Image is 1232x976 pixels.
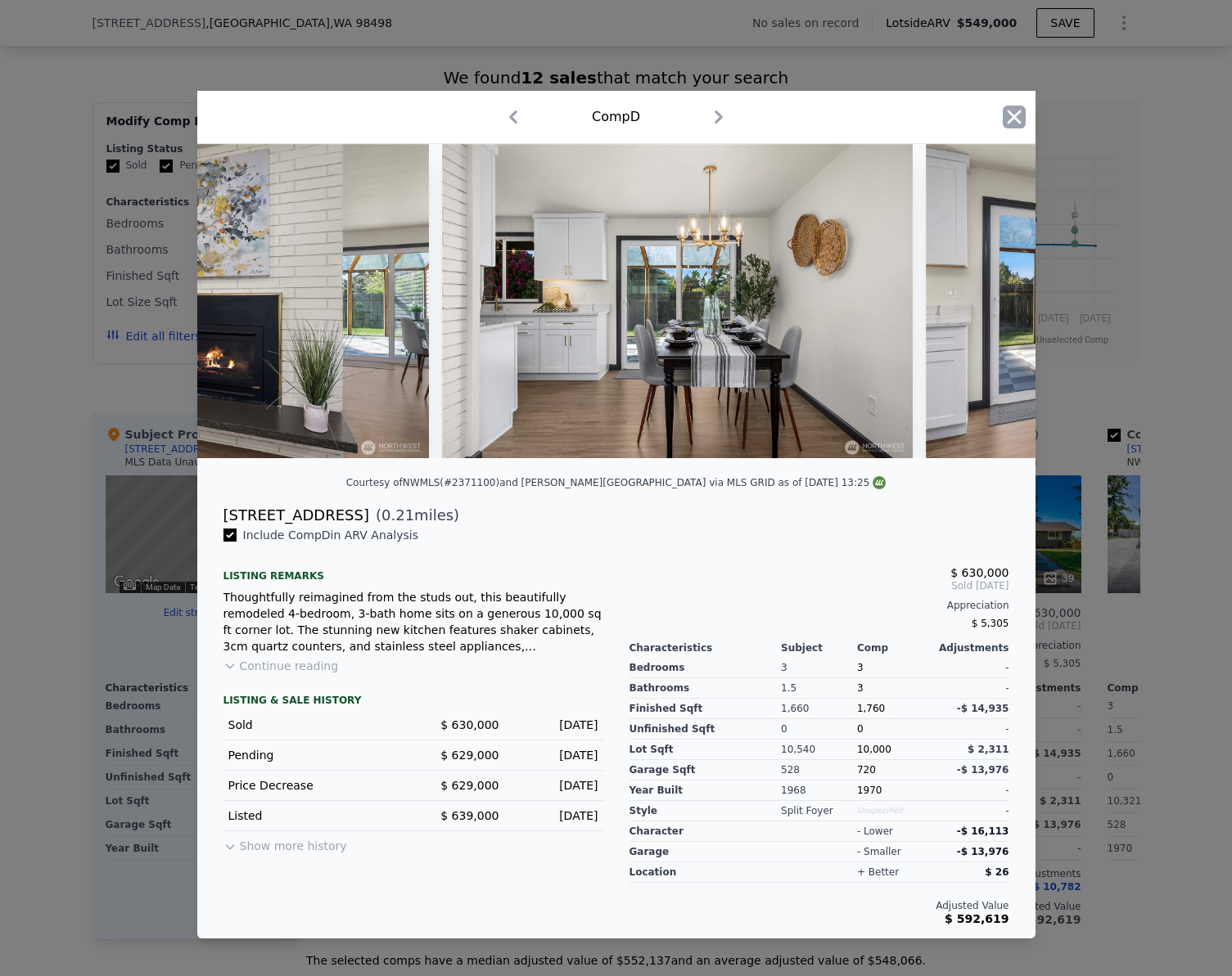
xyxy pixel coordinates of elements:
div: Listing remarks [223,556,603,582]
div: 1970 [857,780,933,801]
span: -$ 13,976 [957,846,1009,857]
span: $ 630,000 [440,718,499,731]
img: Property Img [442,144,913,458]
div: - [933,678,1009,699]
span: $ 629,000 [440,749,499,762]
div: Garage Sqft [630,760,782,780]
div: 3 [781,658,857,678]
div: 1,660 [781,699,857,719]
div: 528 [781,760,857,780]
div: Split Foyer [781,801,857,821]
div: Style [630,801,782,821]
div: Thoughtfully reimagined from the studs out, this beautifully remodeled 4-bedroom, 3-bath home sit... [223,589,603,654]
div: garage [630,842,782,862]
span: $ 629,000 [440,779,499,792]
div: Unspecified [857,801,933,821]
span: $ 630,000 [950,566,1009,579]
div: - [933,801,1009,821]
div: Pending [228,747,400,763]
div: Finished Sqft [630,699,782,719]
div: Comp D [592,107,640,127]
div: [DATE] [512,717,598,733]
div: - smaller [857,845,901,858]
span: -$ 16,113 [957,825,1009,837]
button: Show more history [223,831,347,854]
div: - [933,719,1009,740]
div: location [630,862,782,883]
div: character [630,821,782,842]
div: Appreciation [630,599,1009,612]
span: $ 26 [985,866,1009,878]
div: 0 [781,719,857,740]
img: NWMLS Logo [873,476,886,489]
div: [DATE] [512,747,598,763]
div: Bathrooms [630,678,782,699]
div: Price Decrease [228,777,400,794]
div: Characteristics [630,641,782,654]
span: 720 [857,764,876,776]
span: -$ 13,976 [957,764,1009,776]
span: 3 [857,662,864,673]
div: Courtesy of NWMLS (#2371100) and [PERSON_NAME][GEOGRAPHIC_DATA] via MLS GRID as of [DATE] 13:25 [346,477,887,488]
div: Adjusted Value [630,899,1009,912]
div: Comp [857,641,933,654]
span: $ 639,000 [440,809,499,822]
div: Listed [228,807,400,824]
div: Year Built [630,780,782,801]
div: 1968 [781,780,857,801]
div: [DATE] [512,807,598,824]
span: 10,000 [857,744,891,755]
div: [DATE] [512,777,598,794]
span: $ 592,619 [945,912,1009,925]
span: 0.21 [381,506,414,524]
div: - [933,780,1009,801]
div: Sold [228,717,400,733]
span: $ 2,311 [968,744,1009,755]
span: 1,760 [857,703,885,714]
div: LISTING & SALE HISTORY [223,694,603,710]
div: + better [857,866,899,879]
div: Subject [781,641,857,654]
span: Sold [DATE] [630,579,1009,592]
span: ( miles) [369,504,459,527]
div: Adjustments [933,641,1009,654]
div: 1.5 [781,678,857,699]
div: - lower [857,825,893,838]
div: 10,540 [781,740,857,760]
div: 3 [857,678,933,699]
span: $ 5,305 [972,618,1009,629]
span: -$ 14,935 [957,703,1009,714]
div: - [933,658,1009,678]
button: Continue reading [223,658,339,674]
div: Lot Sqft [630,740,782,760]
div: [STREET_ADDRESS] [223,504,369,527]
span: Include Comp D in ARV Analysis [237,528,426,542]
div: Bedrooms [630,658,782,678]
span: 0 [857,723,864,735]
div: Unfinished Sqft [630,719,782,740]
